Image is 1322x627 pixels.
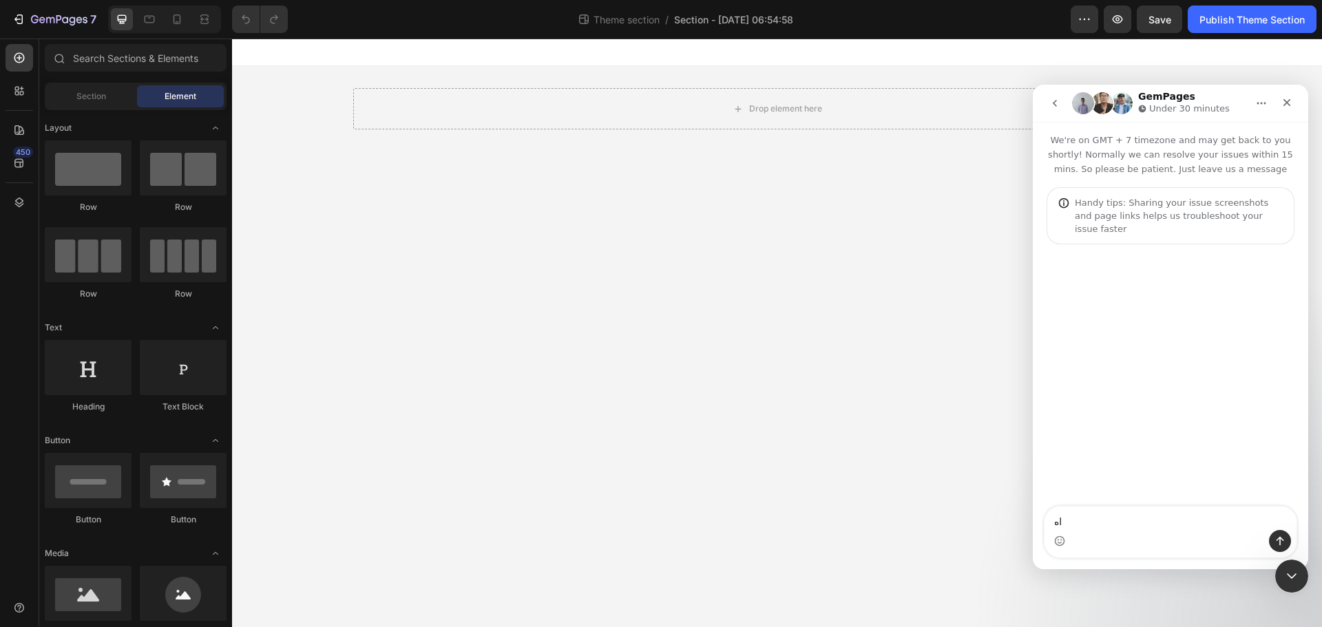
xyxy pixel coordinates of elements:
div: Heading [45,401,132,413]
span: Section - [DATE] 06:54:58 [674,12,793,27]
div: Button [45,513,132,526]
button: 7 [6,6,103,33]
input: Search Sections & Elements [45,44,227,72]
div: 450 [13,147,33,158]
div: Publish Theme Section [1199,12,1305,27]
span: / [665,12,669,27]
iframe: Design area [232,39,1322,627]
span: Media [45,547,69,560]
span: Layout [45,122,72,134]
span: Toggle open [204,117,227,139]
button: Publish Theme Section [1188,6,1316,33]
div: Button [140,513,227,526]
span: Toggle open [204,542,227,564]
span: Element [165,90,196,103]
span: Button [45,434,70,447]
div: Row [140,288,227,300]
span: Text [45,321,62,334]
span: Save [1148,14,1171,25]
span: Toggle open [204,317,227,339]
button: Save [1137,6,1182,33]
iframe: Intercom live chat [1275,560,1308,593]
iframe: Intercom live chat [1033,85,1308,569]
div: Undo/Redo [232,6,288,33]
span: Theme section [591,12,662,27]
span: Toggle open [204,429,227,451]
div: Text Block [140,401,227,413]
div: Row [140,201,227,213]
p: 7 [90,11,96,28]
div: Row [45,201,132,213]
span: Section [76,90,106,103]
div: Drop element here [517,65,590,76]
div: Row [45,288,132,300]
